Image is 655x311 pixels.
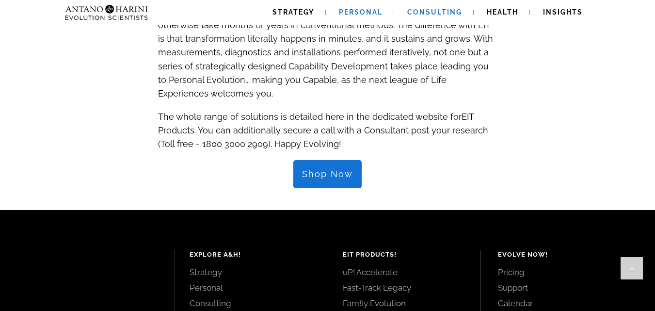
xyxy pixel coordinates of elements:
[343,282,466,293] a: Fast-Track Legacy
[190,267,313,278] a: Strategy
[343,267,466,278] a: uP! Accelerate
[190,250,313,260] h4: Explore A&H!
[498,267,633,278] a: Pricing
[158,112,474,135] span: EIT Products
[272,8,314,16] span: Strategy
[158,125,488,149] span: . You can additionally secure a call with a Consultant post your research (Toll free - 1800 3000 ...
[498,250,633,260] h4: Evolve Now!
[339,8,383,16] span: Personal
[498,298,633,309] a: Calendar
[498,282,633,293] a: Support
[343,298,466,309] a: Fam!ly Evolution
[407,8,462,16] span: Consulting
[190,298,313,309] a: Consulting
[302,169,353,180] span: Shop Now
[487,8,518,16] span: Health
[543,8,583,16] span: Insights
[158,112,462,122] span: The whole range of solutions is detailed here in the dedicated website for
[293,160,362,188] a: Shop Now
[158,106,474,137] a: EIT Products
[343,250,466,260] h4: EIT Products!
[190,282,313,293] a: Personal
